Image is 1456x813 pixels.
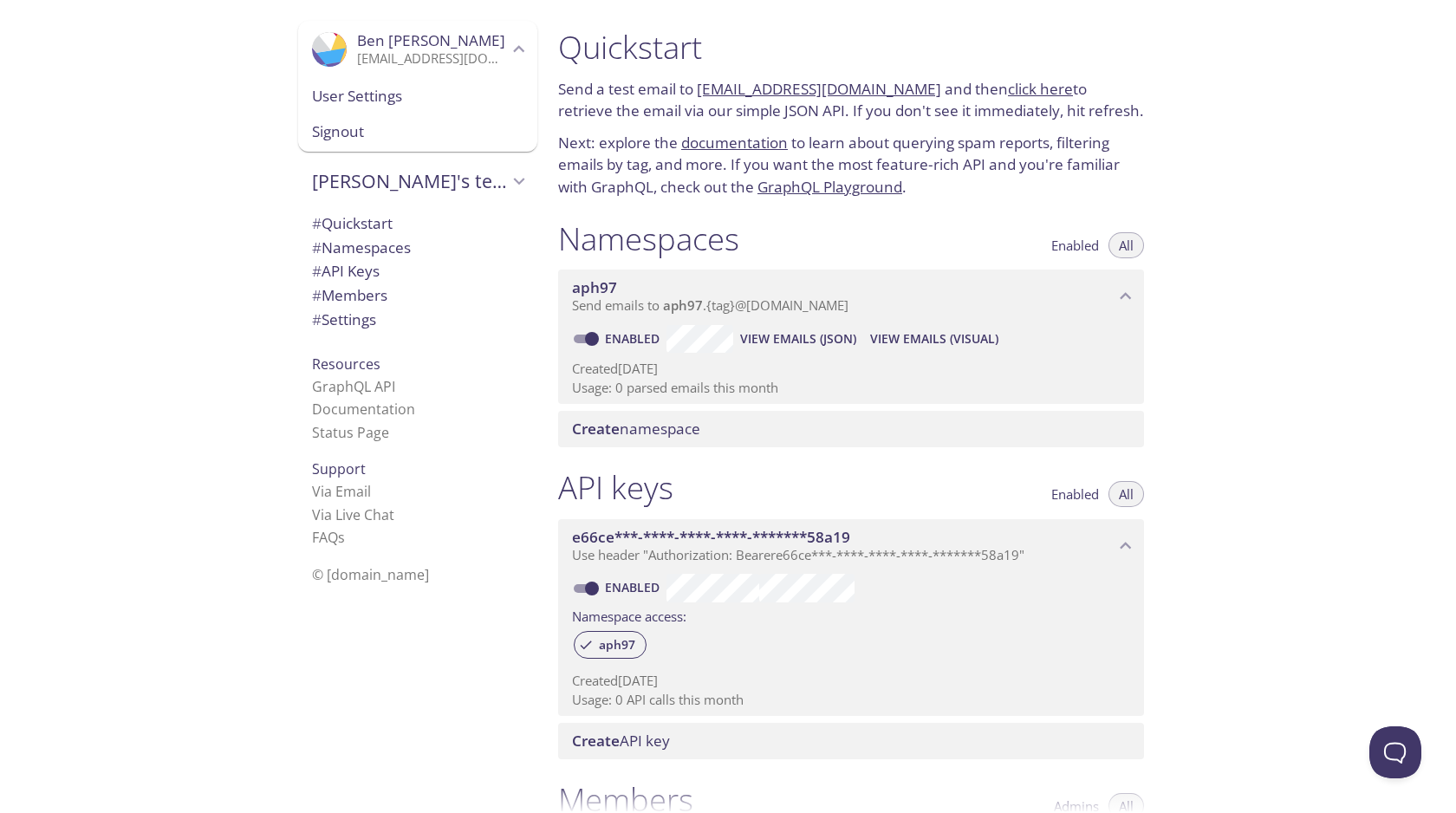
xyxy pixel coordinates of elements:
div: aph97 namespace [558,270,1144,323]
span: Signout [312,120,523,143]
span: Create [572,731,620,751]
button: All [1108,481,1144,507]
span: View Emails (Visual) [870,328,998,349]
span: namespace [572,419,700,439]
span: [PERSON_NAME]'s team [312,169,508,193]
div: Team Settings [298,308,537,332]
span: aph97 [588,637,646,653]
span: s [338,528,345,547]
iframe: Help Scout Beacon - Open [1369,726,1421,778]
span: View Emails (JSON) [740,328,856,349]
div: Create API Key [558,723,1144,759]
span: # [312,309,322,329]
span: Resources [312,354,380,374]
p: Usage: 0 parsed emails this month [572,379,1130,397]
span: # [312,237,322,257]
span: API Keys [312,261,380,281]
a: Documentation [312,400,415,419]
h1: Quickstart [558,28,1144,67]
p: Created [DATE] [572,360,1130,378]
span: Send emails to . {tag} @[DOMAIN_NAME] [572,296,848,314]
a: Enabled [602,579,666,595]
span: # [312,213,322,233]
label: Namespace access: [572,602,686,628]
button: Enabled [1041,232,1109,258]
a: Via Email [312,482,371,501]
a: GraphQL API [312,377,395,396]
span: © [DOMAIN_NAME] [312,565,429,584]
div: Ben's team [298,159,537,204]
button: Enabled [1041,481,1109,507]
div: Ben Sullivan [298,21,537,78]
button: View Emails (Visual) [863,325,1005,353]
h1: API keys [558,468,673,507]
span: Namespaces [312,237,411,257]
p: [EMAIL_ADDRESS][DOMAIN_NAME] [357,50,508,68]
a: Enabled [602,330,666,347]
p: Next: explore the to learn about querying spam reports, filtering emails by tag, and more. If you... [558,132,1144,198]
div: Create namespace [558,411,1144,447]
div: User Settings [298,78,537,114]
span: Create [572,419,620,439]
span: Members [312,285,387,305]
a: [EMAIL_ADDRESS][DOMAIN_NAME] [697,79,941,99]
span: # [312,285,322,305]
div: Quickstart [298,211,537,236]
p: Usage: 0 API calls this month [572,691,1130,709]
button: All [1108,232,1144,258]
p: Send a test email to and then to retrieve the email via our simple JSON API. If you don't see it ... [558,78,1144,122]
div: API Keys [298,259,537,283]
a: GraphQL Playground [757,177,902,197]
div: Signout [298,114,537,152]
span: # [312,261,322,281]
a: FAQ [312,528,345,547]
span: Ben [PERSON_NAME] [357,30,505,50]
span: Settings [312,309,376,329]
a: documentation [681,133,788,153]
span: aph97 [663,296,703,314]
span: Quickstart [312,213,393,233]
a: Status Page [312,423,389,442]
a: click here [1008,79,1073,99]
div: Namespaces [298,236,537,260]
span: Support [312,459,366,478]
a: Via Live Chat [312,505,394,524]
div: aph97 [574,631,647,659]
span: User Settings [312,85,523,107]
p: Created [DATE] [572,672,1130,690]
span: API key [572,731,670,751]
button: View Emails (JSON) [733,325,863,353]
span: aph97 [572,277,617,297]
div: Members [298,283,537,308]
h1: Namespaces [558,219,739,258]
